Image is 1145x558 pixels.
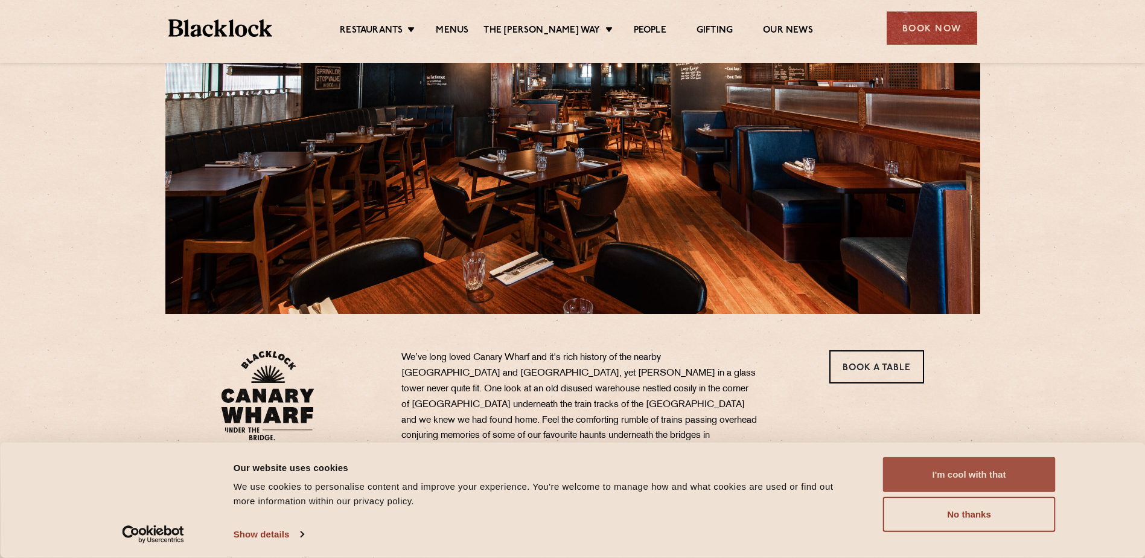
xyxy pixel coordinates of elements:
[168,19,273,37] img: BL_Textured_Logo-footer-cropped.svg
[436,25,468,38] a: Menus
[829,350,924,383] a: Book a Table
[234,460,856,475] div: Our website uses cookies
[100,525,206,544] a: Usercentrics Cookiebot - opens in a new window
[634,25,666,38] a: People
[401,350,757,475] p: We’ve long loved Canary Wharf and it's rich history of the nearby [GEOGRAPHIC_DATA] and [GEOGRAPH...
[883,457,1056,492] button: I'm cool with that
[340,25,403,38] a: Restaurants
[221,350,314,441] img: BL_CW_Logo_Website.svg
[483,25,600,38] a: The [PERSON_NAME] Way
[883,497,1056,532] button: No thanks
[887,11,977,45] div: Book Now
[234,479,856,508] div: We use cookies to personalise content and improve your experience. You're welcome to manage how a...
[763,25,813,38] a: Our News
[697,25,733,38] a: Gifting
[234,525,304,544] a: Show details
